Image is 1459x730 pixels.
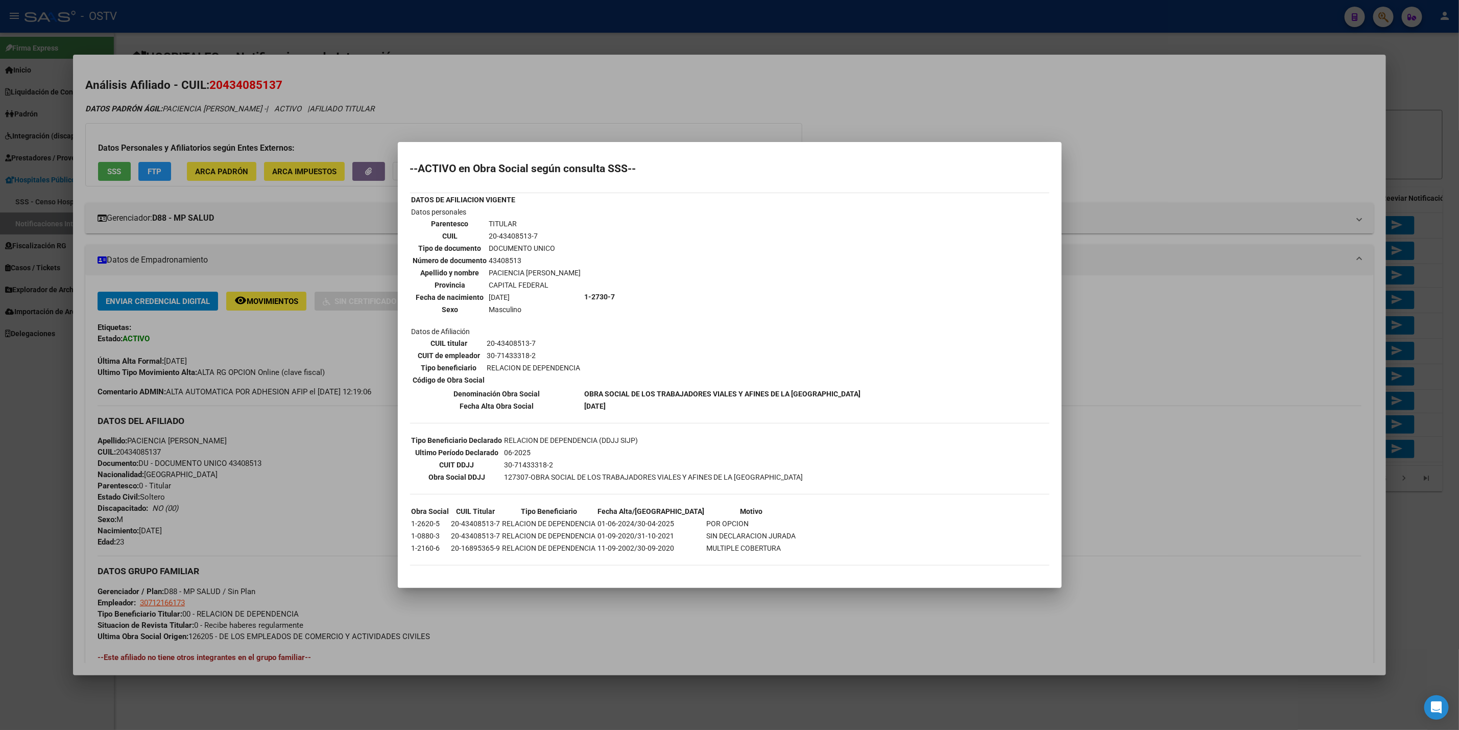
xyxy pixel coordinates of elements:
[413,350,486,361] th: CUIT de empleador
[487,338,581,349] td: 20-43408513-7
[502,543,596,554] td: RELACION DE DEPENDENCIA
[706,530,797,541] td: SIN DECLARACION JURADA
[504,459,804,470] td: 30-71433318-2
[411,401,583,412] th: Fecha Alta Obra Social
[412,196,516,204] b: DATOS DE AFILIACION VIGENTE
[411,447,503,458] th: Ultimo Período Declarado
[413,374,486,386] th: Código de Obra Social
[410,163,1049,174] h2: --ACTIVO en Obra Social según consulta SSS--
[413,243,488,254] th: Tipo de documento
[504,472,804,483] td: 127307-OBRA SOCIAL DE LOS TRABAJADORES VIALES Y AFINES DE LA [GEOGRAPHIC_DATA]
[411,388,583,399] th: Denominación Obra Social
[504,447,804,458] td: 06-2025
[489,218,582,229] td: TITULAR
[487,362,581,373] td: RELACION DE DEPENDENCIA
[489,255,582,266] td: 43408513
[413,255,488,266] th: Número de documento
[1424,695,1449,720] div: Open Intercom Messenger
[413,230,488,242] th: CUIL
[489,304,582,315] td: Masculino
[502,530,596,541] td: RELACION DE DEPENDENCIA
[585,293,615,301] b: 1-2730-7
[413,292,488,303] th: Fecha de nacimiento
[585,390,861,398] b: OBRA SOCIAL DE LOS TRABAJADORES VIALES Y AFINES DE LA [GEOGRAPHIC_DATA]
[413,218,488,229] th: Parentesco
[706,518,797,529] td: POR OPCION
[451,530,501,541] td: 20-43408513-7
[413,338,486,349] th: CUIL titular
[413,362,486,373] th: Tipo beneficiario
[489,243,582,254] td: DOCUMENTO UNICO
[489,267,582,278] td: PACIENCIA [PERSON_NAME]
[706,506,797,517] th: Motivo
[597,543,705,554] td: 11-09-2002/30-09-2020
[451,506,501,517] th: CUIL Titular
[706,543,797,554] td: MULTIPLE COBERTURA
[597,530,705,541] td: 01-09-2020/31-10-2021
[411,459,503,470] th: CUIT DDJJ
[487,350,581,361] td: 30-71433318-2
[411,472,503,483] th: Obra Social DDJJ
[502,518,596,529] td: RELACION DE DEPENDENCIA
[413,279,488,291] th: Provincia
[489,230,582,242] td: 20-43408513-7
[504,435,804,446] td: RELACION DE DEPENDENCIA (DDJJ SIJP)
[451,518,501,529] td: 20-43408513-7
[413,304,488,315] th: Sexo
[411,518,450,529] td: 1-2620-5
[411,435,503,446] th: Tipo Beneficiario Declarado
[489,279,582,291] td: CAPITAL FEDERAL
[411,506,450,517] th: Obra Social
[585,402,606,410] b: [DATE]
[597,518,705,529] td: 01-06-2024/30-04-2025
[451,543,501,554] td: 20-16895365-9
[411,530,450,541] td: 1-0880-3
[413,267,488,278] th: Apellido y nombre
[489,292,582,303] td: [DATE]
[597,506,705,517] th: Fecha Alta/[GEOGRAPHIC_DATA]
[411,543,450,554] td: 1-2160-6
[411,206,583,387] td: Datos personales Datos de Afiliación
[502,506,596,517] th: Tipo Beneficiario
